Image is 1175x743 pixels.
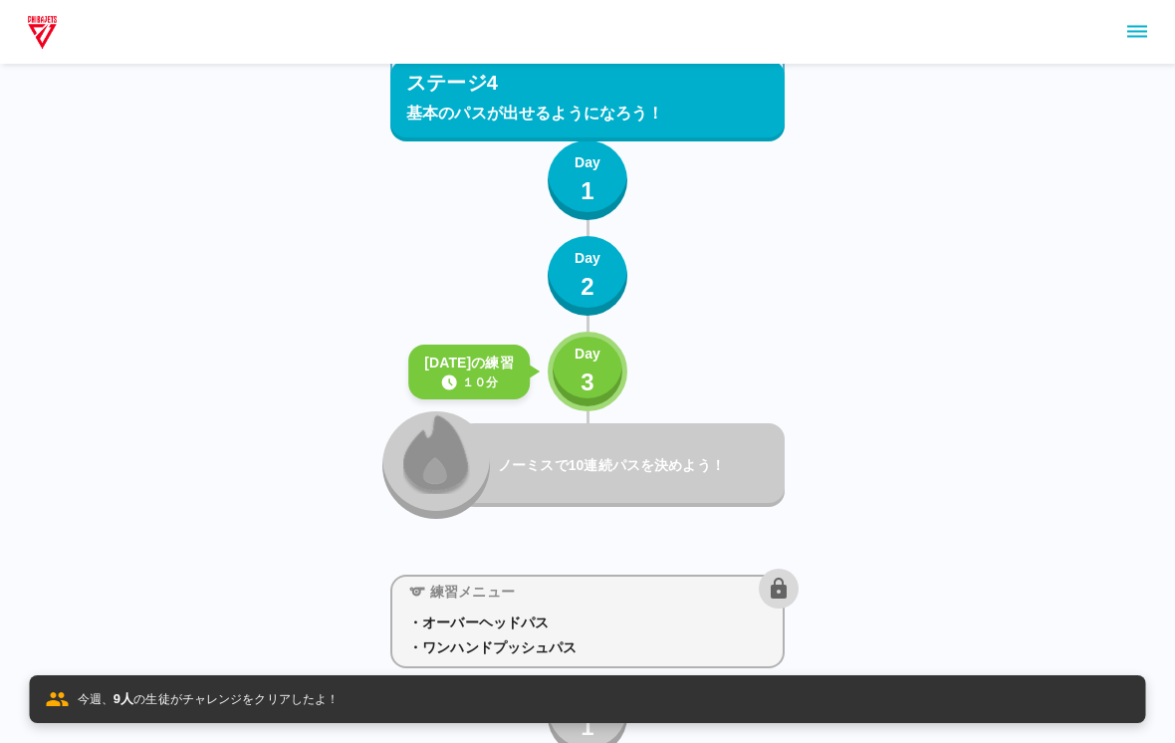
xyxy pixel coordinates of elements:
p: ・オーバーヘッドパス [408,613,767,633]
img: locked_fire_icon [403,412,470,494]
button: locked_fire_icon [382,411,490,519]
button: sidemenu [1120,15,1154,49]
p: Day [575,152,600,173]
span: 9 人 [114,691,133,706]
button: Day2 [548,236,627,316]
p: Day [575,248,600,269]
button: Day1 [548,140,627,220]
p: １０分 [462,373,498,391]
p: ステージ4 [406,68,498,98]
p: 2 [581,269,594,305]
p: 今週、 の生徒がチャレンジをクリアしたよ！ [78,689,340,709]
p: 練習メニュー [430,582,515,603]
p: ノーミスで10連続パスを決めよう！ [498,455,777,476]
p: 基本のパスが出せるようになろう！ [406,102,769,125]
p: 3 [581,365,594,400]
img: dummy [24,12,61,52]
p: [DATE]の練習 [424,353,514,373]
button: Day3 [548,332,627,411]
p: 1 [581,173,594,209]
p: Day [575,344,600,365]
p: ・ワンハンドプッシュパス [408,637,767,658]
